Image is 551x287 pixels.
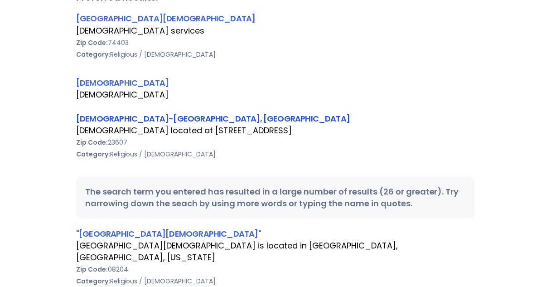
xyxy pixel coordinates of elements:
div: [GEOGRAPHIC_DATA][DEMOGRAPHIC_DATA] [76,12,475,24]
b: Zip Code: [76,138,108,147]
div: Religious / [DEMOGRAPHIC_DATA] [76,275,475,287]
b: Category: [76,277,110,286]
div: 23607 [76,136,475,148]
div: 74403 [76,37,475,49]
div: [DEMOGRAPHIC_DATA] [76,77,475,89]
b: Zip Code: [76,265,108,274]
b: Category: [76,150,110,159]
div: [GEOGRAPHIC_DATA][DEMOGRAPHIC_DATA] is located in [GEOGRAPHIC_DATA], [GEOGRAPHIC_DATA], [US_STATE] [76,240,475,263]
div: Religious / [DEMOGRAPHIC_DATA] [76,49,475,60]
b: Category: [76,50,110,59]
b: Zip Code: [76,38,108,47]
div: "[GEOGRAPHIC_DATA][DEMOGRAPHIC_DATA]" [76,228,475,240]
div: [DEMOGRAPHIC_DATA] located at [STREET_ADDRESS] [76,125,475,136]
div: 08204 [76,263,475,275]
div: The search term you entered has resulted in a large number of results (26 or greater). Try narrow... [76,177,475,219]
a: "[GEOGRAPHIC_DATA][DEMOGRAPHIC_DATA]" [76,228,261,239]
div: [DEMOGRAPHIC_DATA] [76,89,475,101]
a: [GEOGRAPHIC_DATA][DEMOGRAPHIC_DATA] [76,13,256,24]
a: [DEMOGRAPHIC_DATA] [76,77,169,88]
div: [DEMOGRAPHIC_DATA]-[GEOGRAPHIC_DATA], [GEOGRAPHIC_DATA] [76,112,475,125]
div: Religious / [DEMOGRAPHIC_DATA] [76,148,475,160]
div: [DEMOGRAPHIC_DATA] services [76,25,475,37]
a: [DEMOGRAPHIC_DATA]-[GEOGRAPHIC_DATA], [GEOGRAPHIC_DATA] [76,113,350,124]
